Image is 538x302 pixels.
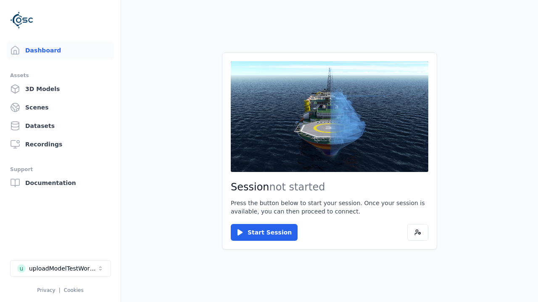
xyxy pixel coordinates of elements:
span: not started [269,181,325,193]
a: Cookies [64,287,84,293]
div: uploadModelTestWorkspace [29,264,97,273]
img: Logo [10,8,34,32]
div: u [17,264,26,273]
a: Privacy [37,287,55,293]
a: Datasets [7,117,114,134]
button: Start Session [231,224,298,241]
a: Dashboard [7,42,114,59]
span: | [59,287,61,293]
a: Recordings [7,136,114,153]
p: Press the button below to start your session. Once your session is available, you can then procee... [231,199,428,216]
h2: Session [231,180,428,194]
a: Documentation [7,174,114,191]
a: 3D Models [7,81,114,97]
div: Support [10,164,111,174]
a: Scenes [7,99,114,116]
div: Assets [10,70,111,81]
button: Select a workspace [10,260,111,277]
